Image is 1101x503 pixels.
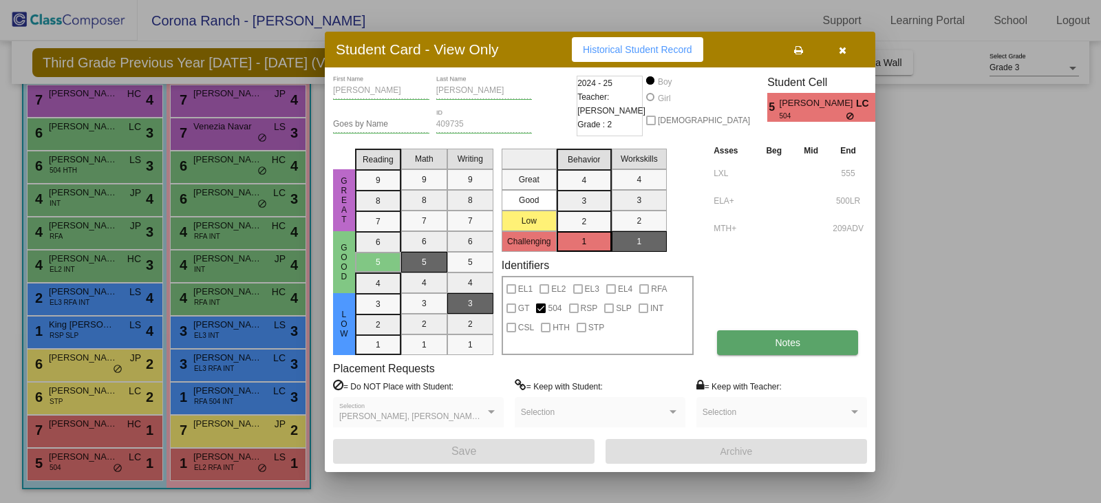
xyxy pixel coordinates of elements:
[793,143,829,158] th: Mid
[553,319,570,336] span: HTH
[658,112,750,129] span: [DEMOGRAPHIC_DATA]
[577,90,645,118] span: Teacher: [PERSON_NAME]
[548,300,562,317] span: 504
[551,281,566,297] span: EL2
[436,120,533,129] input: Enter ID
[657,76,672,88] div: Boy
[518,300,530,317] span: GT
[518,319,534,336] span: CSL
[338,176,350,224] span: Great
[710,143,755,158] th: Asses
[616,300,632,317] span: SLP
[577,76,612,90] span: 2024 - 25
[767,76,887,89] h3: Student Cell
[333,439,595,464] button: Save
[720,446,753,457] span: Archive
[780,96,856,111] span: [PERSON_NAME]
[875,99,887,116] span: 1
[714,191,751,211] input: assessment
[583,44,692,55] span: Historical Student Record
[775,337,800,348] span: Notes
[606,439,867,464] button: Archive
[333,362,435,375] label: Placement Requests
[829,143,867,158] th: End
[651,281,667,297] span: RFA
[338,310,350,339] span: Low
[696,379,782,393] label: = Keep with Teacher:
[333,379,453,393] label: = Do NOT Place with Student:
[577,118,612,131] span: Grade : 2
[333,120,429,129] input: goes by name
[767,99,779,116] span: 5
[755,143,793,158] th: Beg
[650,300,663,317] span: INT
[780,111,846,121] span: 504
[585,281,599,297] span: EL3
[518,281,533,297] span: EL1
[515,379,603,393] label: = Keep with Student:
[338,243,350,281] span: Good
[502,259,549,272] label: Identifiers
[717,330,858,355] button: Notes
[572,37,703,62] button: Historical Student Record
[714,163,751,184] input: assessment
[588,319,604,336] span: STP
[451,445,476,457] span: Save
[714,218,751,239] input: assessment
[339,411,765,421] span: [PERSON_NAME], [PERSON_NAME] [PERSON_NAME] [PERSON_NAME], [PERSON_NAME], [PERSON_NAME]
[336,41,499,58] h3: Student Card - View Only
[581,300,598,317] span: RSP
[856,96,875,111] span: LC
[618,281,632,297] span: EL4
[657,92,671,105] div: Girl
